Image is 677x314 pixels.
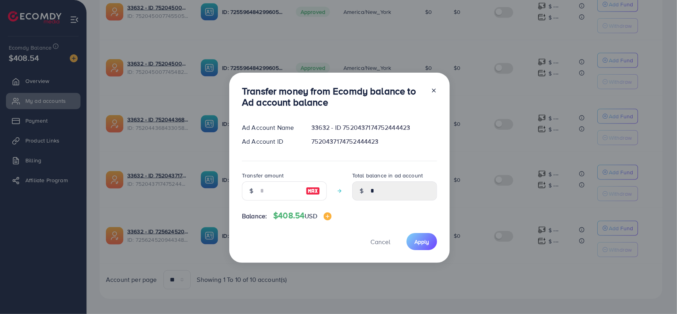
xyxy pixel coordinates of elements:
[236,123,305,132] div: Ad Account Name
[370,237,390,246] span: Cancel
[242,85,424,108] h3: Transfer money from Ecomdy balance to Ad account balance
[242,171,284,179] label: Transfer amount
[273,211,332,221] h4: $408.54
[305,123,443,132] div: 33632 - ID 7520437174752444423
[352,171,423,179] label: Total balance in ad account
[407,233,437,250] button: Apply
[305,137,443,146] div: 7520437174752444423
[361,233,400,250] button: Cancel
[306,186,320,196] img: image
[643,278,671,308] iframe: Chat
[242,212,267,221] span: Balance:
[305,212,317,220] span: USD
[414,238,429,246] span: Apply
[324,212,332,220] img: image
[236,137,305,146] div: Ad Account ID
